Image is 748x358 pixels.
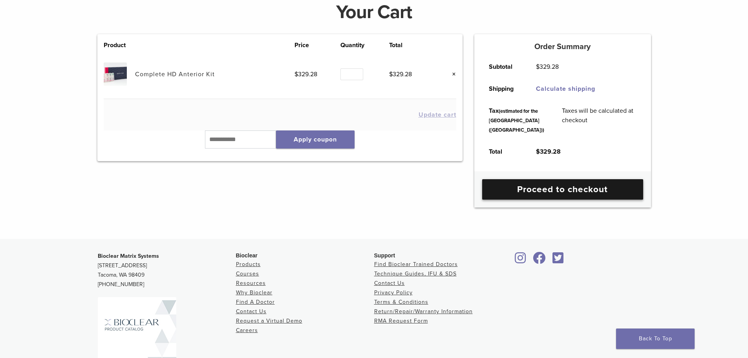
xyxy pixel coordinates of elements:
a: Terms & Conditions [374,299,428,305]
span: Support [374,252,395,259]
h5: Order Summary [474,42,651,51]
a: Calculate shipping [536,85,595,93]
a: Technique Guides, IFU & SDS [374,270,457,277]
a: Complete HD Anterior Kit [135,70,215,78]
a: Proceed to checkout [482,179,643,200]
bdi: 329.28 [389,70,412,78]
th: Total [389,40,435,50]
a: Find A Doctor [236,299,275,305]
bdi: 329.28 [536,148,561,156]
a: Products [236,261,261,268]
th: Quantity [340,40,389,50]
a: Careers [236,327,258,334]
strong: Bioclear Matrix Systems [98,253,159,259]
th: Product [104,40,135,50]
a: Why Bioclear [236,289,272,296]
bdi: 329.28 [294,70,317,78]
a: Courses [236,270,259,277]
th: Shipping [480,78,527,100]
span: $ [294,70,298,78]
span: $ [389,70,393,78]
th: Tax [480,100,553,141]
span: Bioclear [236,252,258,259]
th: Total [480,141,527,163]
h1: Your Cart [91,3,657,22]
p: [STREET_ADDRESS] Tacoma, WA 98409 [PHONE_NUMBER] [98,252,236,289]
a: Contact Us [374,280,405,286]
small: (estimated for the [GEOGRAPHIC_DATA] ([GEOGRAPHIC_DATA])) [489,108,544,133]
a: RMA Request Form [374,318,428,324]
a: Resources [236,280,266,286]
th: Price [294,40,341,50]
span: $ [536,148,540,156]
button: Apply coupon [276,130,355,149]
th: Subtotal [480,56,527,78]
a: Bioclear [512,257,529,264]
a: Bioclear [550,257,567,264]
span: $ [536,63,540,71]
a: Back To Top [616,329,695,349]
a: Find Bioclear Trained Doctors [374,261,458,268]
a: Return/Repair/Warranty Information [374,308,473,315]
a: Privacy Policy [374,289,413,296]
a: Contact Us [236,308,267,315]
button: Update cart [419,112,456,118]
a: Request a Virtual Demo [236,318,302,324]
bdi: 329.28 [536,63,559,71]
img: Complete HD Anterior Kit [104,62,127,86]
a: Bioclear [530,257,549,264]
td: Taxes will be calculated at checkout [553,100,645,141]
a: Remove this item [446,69,456,79]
